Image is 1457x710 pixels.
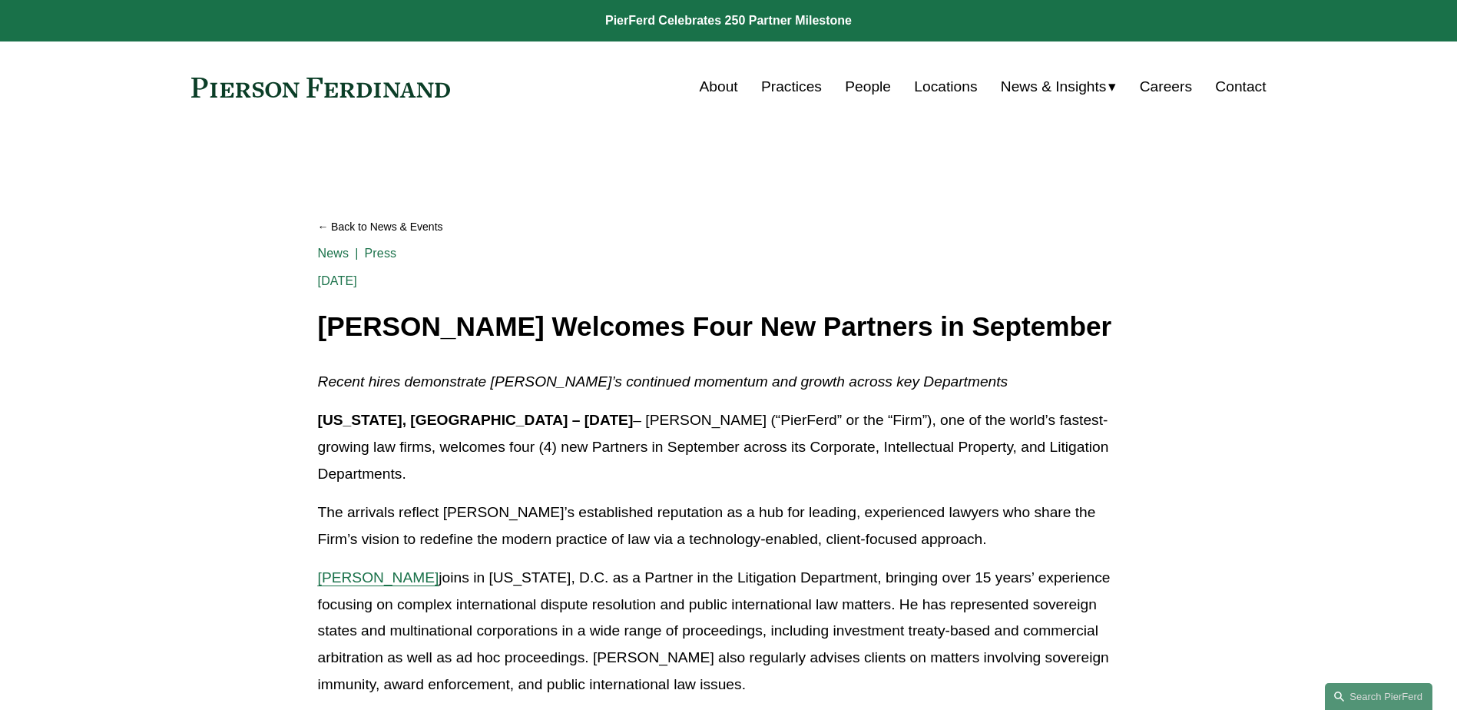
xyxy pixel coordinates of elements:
[318,407,1140,487] p: – [PERSON_NAME] (“PierFerd” or the “Firm”), one of the world’s fastest-growing law firms, welcome...
[761,72,822,101] a: Practices
[318,569,439,586] a: [PERSON_NAME]
[318,274,357,287] span: [DATE]
[1325,683,1432,710] a: Search this site
[318,412,634,428] strong: [US_STATE], [GEOGRAPHIC_DATA] – [DATE]
[318,565,1140,698] p: joins in [US_STATE], D.C. as a Partner in the Litigation Department, bringing over 15 years’ expe...
[1001,72,1117,101] a: folder dropdown
[365,247,397,260] a: Press
[318,214,1140,241] a: Back to News & Events
[1001,74,1107,101] span: News & Insights
[318,312,1140,342] h1: [PERSON_NAME] Welcomes Four New Partners in September
[318,373,1008,390] em: Recent hires demonstrate [PERSON_NAME]’s continued momentum and growth across key Departments
[318,499,1140,552] p: The arrivals reflect [PERSON_NAME]’s established reputation as a hub for leading, experienced law...
[700,72,738,101] a: About
[1140,72,1192,101] a: Careers
[318,247,349,260] a: News
[914,72,977,101] a: Locations
[1215,72,1266,101] a: Contact
[845,72,891,101] a: People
